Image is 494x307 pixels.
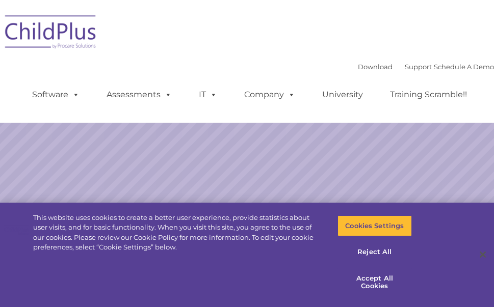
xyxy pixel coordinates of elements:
button: Close [472,243,494,266]
button: Accept All Cookies [337,268,411,297]
button: Reject All [337,241,411,263]
a: Software [22,85,90,105]
a: University [312,85,373,105]
div: This website uses cookies to create a better user experience, provide statistics about user visit... [33,213,323,253]
a: Schedule A Demo [434,63,494,71]
a: IT [189,85,227,105]
font: | [358,63,494,71]
button: Cookies Settings [337,215,411,237]
a: Training Scramble!! [380,85,477,105]
a: Support [405,63,432,71]
a: Download [358,63,393,71]
a: Company [234,85,305,105]
a: Assessments [96,85,182,105]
